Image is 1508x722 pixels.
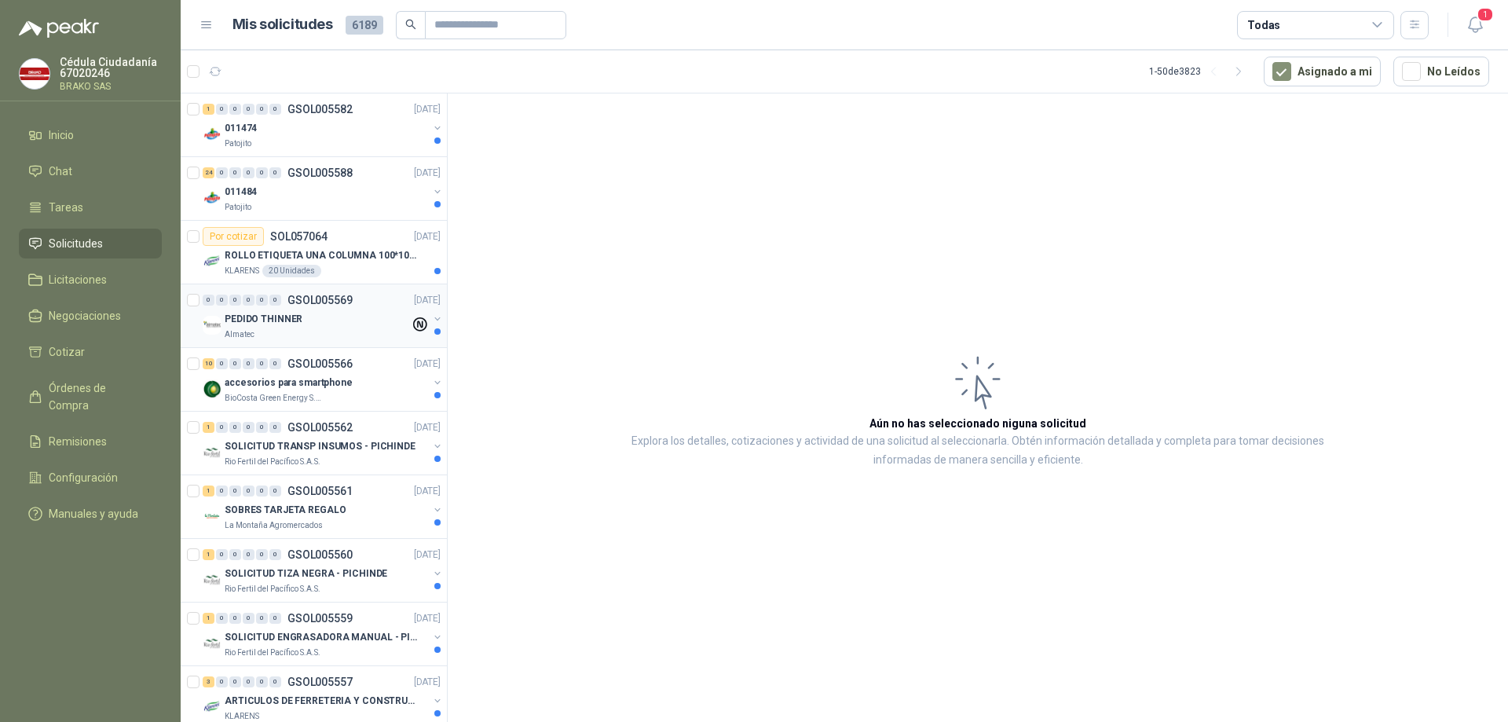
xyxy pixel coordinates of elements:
a: Tareas [19,192,162,222]
div: 0 [229,549,241,560]
span: Órdenes de Compra [49,379,147,414]
div: 24 [203,167,214,178]
a: Manuales y ayuda [19,499,162,529]
img: Company Logo [203,316,221,335]
div: 0 [216,549,228,560]
img: Company Logo [203,252,221,271]
p: 011484 [225,185,257,200]
a: Chat [19,156,162,186]
div: 1 [203,613,214,624]
p: Rio Fertil del Pacífico S.A.S. [225,456,320,468]
a: 0 0 0 0 0 0 GSOL005569[DATE] Company LogoPEDIDO THINNERAlmatec [203,291,444,341]
div: 0 [243,676,254,687]
img: Company Logo [203,379,221,398]
p: [DATE] [414,484,441,499]
span: Inicio [49,126,74,144]
div: 0 [256,549,268,560]
div: 0 [256,676,268,687]
p: Rio Fertil del Pacífico S.A.S. [225,583,320,596]
span: 1 [1477,7,1494,22]
div: 0 [269,613,281,624]
div: 0 [256,422,268,433]
a: Negociaciones [19,301,162,331]
div: 0 [256,295,268,306]
button: 1 [1461,11,1489,39]
div: 0 [216,167,228,178]
a: Configuración [19,463,162,493]
a: 1 0 0 0 0 0 GSOL005559[DATE] Company LogoSOLICITUD ENGRASADORA MANUAL - PICHINDERio Fertil del Pa... [203,609,444,659]
p: [DATE] [414,229,441,244]
div: 0 [216,676,228,687]
span: Cotizar [49,343,85,361]
div: 0 [269,422,281,433]
div: 0 [229,422,241,433]
div: 0 [256,613,268,624]
div: 0 [243,104,254,115]
p: ROLLO ETIQUETA UNA COLUMNA 100*100*500un [225,248,420,263]
p: [DATE] [414,166,441,181]
div: 0 [256,167,268,178]
p: [DATE] [414,548,441,563]
div: 0 [216,104,228,115]
img: Company Logo [203,634,221,653]
a: Licitaciones [19,265,162,295]
div: 0 [256,486,268,497]
div: 0 [243,167,254,178]
div: 1 [203,549,214,560]
p: GSOL005561 [287,486,353,497]
div: 0 [229,613,241,624]
p: Patojito [225,137,251,150]
p: 011474 [225,121,257,136]
span: Manuales y ayuda [49,505,138,522]
div: 0 [269,295,281,306]
a: 1 0 0 0 0 0 GSOL005562[DATE] Company LogoSOLICITUD TRANSP INSUMOS - PICHINDERio Fertil del Pacífi... [203,418,444,468]
div: 0 [229,358,241,369]
p: Rio Fertil del Pacífico S.A.S. [225,647,320,659]
div: 0 [229,167,241,178]
a: 1 0 0 0 0 0 GSOL005560[DATE] Company LogoSOLICITUD TIZA NEGRA - PICHINDERio Fertil del Pacífico S... [203,545,444,596]
div: 0 [243,486,254,497]
div: 0 [216,295,228,306]
a: 10 0 0 0 0 0 GSOL005566[DATE] Company Logoaccesorios para smartphoneBioCosta Green Energy S.A.S [203,354,444,405]
a: 1 0 0 0 0 0 GSOL005561[DATE] Company LogoSOBRES TARJETA REGALOLa Montaña Agromercados [203,482,444,532]
p: Explora los detalles, cotizaciones y actividad de una solicitud al seleccionarla. Obtén informaci... [605,432,1351,470]
p: Cédula Ciudadanía 67020246 [60,57,162,79]
span: search [405,19,416,30]
div: 0 [269,549,281,560]
p: [DATE] [414,611,441,626]
a: Remisiones [19,427,162,456]
span: Negociaciones [49,307,121,324]
a: Cotizar [19,337,162,367]
div: 3 [203,676,214,687]
p: SOLICITUD TRANSP INSUMOS - PICHINDE [225,439,415,454]
h1: Mis solicitudes [232,13,333,36]
p: La Montaña Agromercados [225,519,323,532]
p: [DATE] [414,675,441,690]
div: 1 [203,422,214,433]
span: Remisiones [49,433,107,450]
div: 0 [243,549,254,560]
a: Inicio [19,120,162,150]
p: GSOL005582 [287,104,353,115]
div: 0 [269,676,281,687]
div: 0 [256,358,268,369]
p: [DATE] [414,357,441,372]
div: 0 [243,613,254,624]
p: accesorios para smartphone [225,376,353,390]
img: Company Logo [203,443,221,462]
p: GSOL005588 [287,167,353,178]
span: Tareas [49,199,83,216]
div: Por cotizar [203,227,264,246]
div: 0 [269,486,281,497]
img: Company Logo [203,189,221,207]
img: Company Logo [203,570,221,589]
img: Company Logo [203,125,221,144]
span: Licitaciones [49,271,107,288]
div: 0 [229,295,241,306]
div: 0 [269,167,281,178]
a: Por cotizarSOL057064[DATE] Company LogoROLLO ETIQUETA UNA COLUMNA 100*100*500unKLARENS20 Unidades [181,221,447,284]
p: SOL057064 [270,231,328,242]
div: 0 [269,358,281,369]
p: GSOL005559 [287,613,353,624]
img: Company Logo [20,59,49,89]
